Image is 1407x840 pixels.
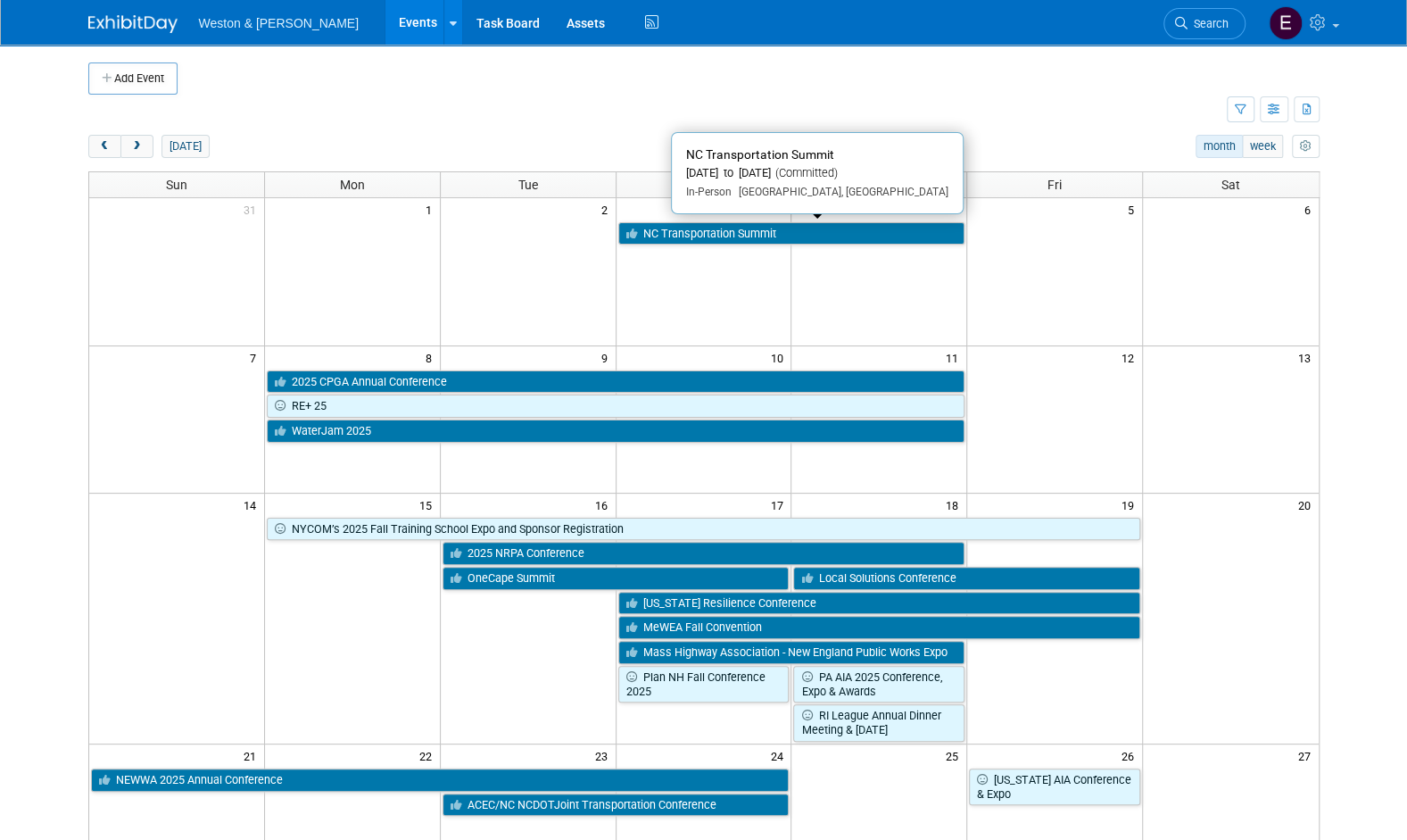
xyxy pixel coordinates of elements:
[771,166,838,179] span: (Committed)
[1120,346,1142,369] span: 12
[768,346,790,369] span: 10
[242,494,264,516] span: 14
[267,518,1140,541] a: NYCOM’s 2025 Fall Training School Expo and Sponsor Registration
[768,744,790,767] span: 24
[418,494,440,516] span: 15
[944,346,966,369] span: 11
[1047,178,1062,192] span: Fri
[1300,141,1312,153] i: Personalize Calendar
[1221,178,1240,192] span: Sat
[1188,17,1229,30] span: Search
[593,744,616,767] span: 23
[600,346,616,369] span: 9
[161,135,209,158] button: [DATE]
[418,744,440,767] span: 22
[1269,6,1303,40] img: Edyn Winter
[91,769,790,792] a: NEWWA 2025 Annual Conference
[267,395,964,418] a: RE+ 25
[88,62,178,95] button: Add Event
[340,178,365,192] span: Mon
[443,567,790,590] a: OneCape Summit
[1296,346,1319,369] span: 13
[199,16,359,30] span: Weston & [PERSON_NAME]
[242,744,264,767] span: 21
[944,744,966,767] span: 25
[618,616,1141,639] a: MeWEA Fall Convention
[166,178,187,192] span: Sun
[88,135,121,158] button: prev
[267,370,964,394] a: 2025 CPGA Annual Conference
[793,704,964,741] a: RI League Annual Dinner Meeting & [DATE]
[424,198,440,220] span: 1
[443,542,965,565] a: 2025 NRPA Conference
[1126,198,1142,220] span: 5
[600,198,616,220] span: 2
[1292,135,1319,158] button: myCustomButton
[1120,494,1142,516] span: 19
[267,420,964,443] a: WaterJam 2025
[1120,744,1142,767] span: 26
[793,666,964,703] a: PA AIA 2025 Conference, Expo & Awards
[686,147,834,162] span: NC Transportation Summit
[1163,8,1246,39] a: Search
[1296,744,1319,767] span: 27
[768,494,790,516] span: 17
[88,15,178,33] img: ExhibitDay
[793,567,1140,590] a: Local Solutions Conference
[1242,135,1283,158] button: week
[424,346,440,369] span: 8
[1303,198,1319,220] span: 6
[618,641,965,664] a: Mass Highway Association - New England Public Works Expo
[732,186,948,198] span: [GEOGRAPHIC_DATA], [GEOGRAPHIC_DATA]
[518,178,538,192] span: Tue
[618,666,790,703] a: Plan NH Fall Conference 2025
[944,494,966,516] span: 18
[593,494,616,516] span: 16
[443,794,790,817] a: ACEC/NC NCDOTJoint Transportation Conference
[686,186,732,198] span: In-Person
[618,592,1141,615] a: [US_STATE] Resilience Conference
[248,346,264,369] span: 7
[1296,494,1319,516] span: 20
[120,135,153,158] button: next
[686,166,948,181] div: [DATE] to [DATE]
[969,769,1140,805] a: [US_STATE] AIA Conference & Expo
[618,222,965,245] a: NC Transportation Summit
[242,198,264,220] span: 31
[1196,135,1243,158] button: month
